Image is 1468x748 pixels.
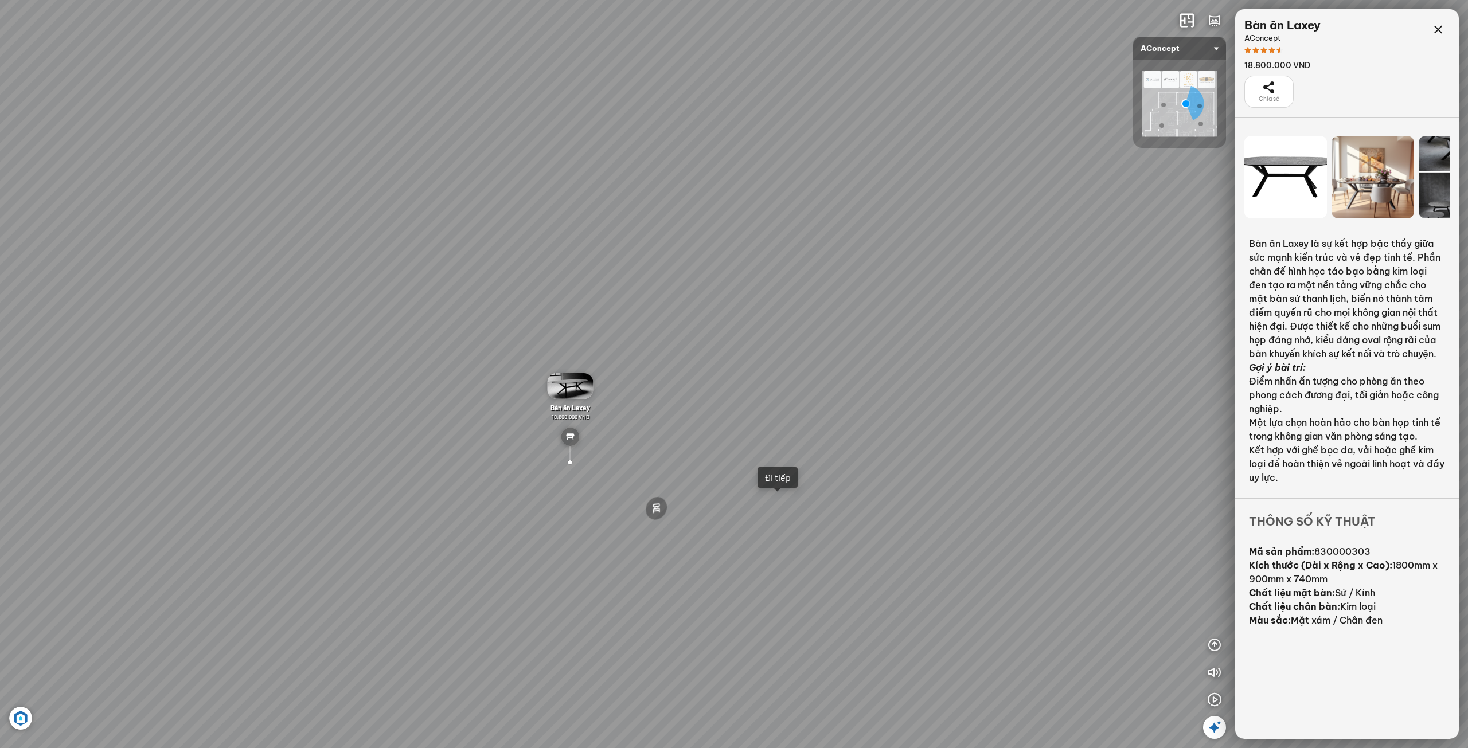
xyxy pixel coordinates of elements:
span: Chia sẻ [1259,95,1279,104]
li: Kết hợp với ghế bọc da, vải hoặc ghế kim loại để hoàn thiện vẻ ngoài linh hoạt và đầy uy lực. [1249,443,1445,484]
li: Một lựa chọn hoàn hảo cho bàn họp tinh tế trong không gian văn phòng sáng tạo. [1249,416,1445,443]
span: 18.800.000 VND [551,413,589,420]
img: B_n__n_Laxey_MJ44WFGC27CD.gif [547,373,593,399]
span: star [1276,47,1283,54]
p: Bàn ăn Laxey là sự kết hợp bậc thầy giữa sức mạnh kiến trúc và vẻ đẹp tinh tế. Phần chân đế hình ... [1249,237,1445,361]
span: star [1252,47,1259,54]
strong: Màu sắc: [1249,614,1291,626]
span: Bàn ăn Laxey [550,404,590,412]
div: Bàn ăn Laxey [1244,18,1321,32]
div: Đi tiếp [764,472,791,483]
span: AConcept [1141,37,1219,60]
div: AConcept [1244,32,1321,44]
strong: Kích thước (Dài x Rộng x Cao): [1249,559,1392,571]
strong: Mã sản phẩm: [1249,546,1314,557]
strong: Chất liệu chân bàn: [1249,601,1340,612]
li: 830000303 [1249,545,1445,558]
li: Điểm nhấn ấn tượng cho phòng ăn theo phong cách đương đại, tối giản hoặc công nghiệp. [1249,374,1445,416]
li: 1800mm x 900mm x 740mm [1249,558,1445,586]
li: Mặt xám / Chân đen [1249,613,1445,627]
div: 18.800.000 VND [1244,60,1321,71]
span: star [1260,47,1267,54]
span: star [1244,47,1251,54]
img: AConcept_CTMHTJT2R6E4.png [1142,71,1217,136]
img: Artboard_6_4x_1_F4RHW9YJWHU.jpg [9,707,32,730]
li: Sứ / Kính [1249,586,1445,600]
img: table_YREKD739JCN6.svg [561,428,579,446]
strong: Gợi ý bài trí: [1249,362,1306,373]
li: Kim loại [1249,600,1445,613]
div: Thông số kỹ thuật [1235,498,1459,530]
span: star [1268,47,1275,54]
strong: Chất liệu mặt bàn: [1249,587,1335,598]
